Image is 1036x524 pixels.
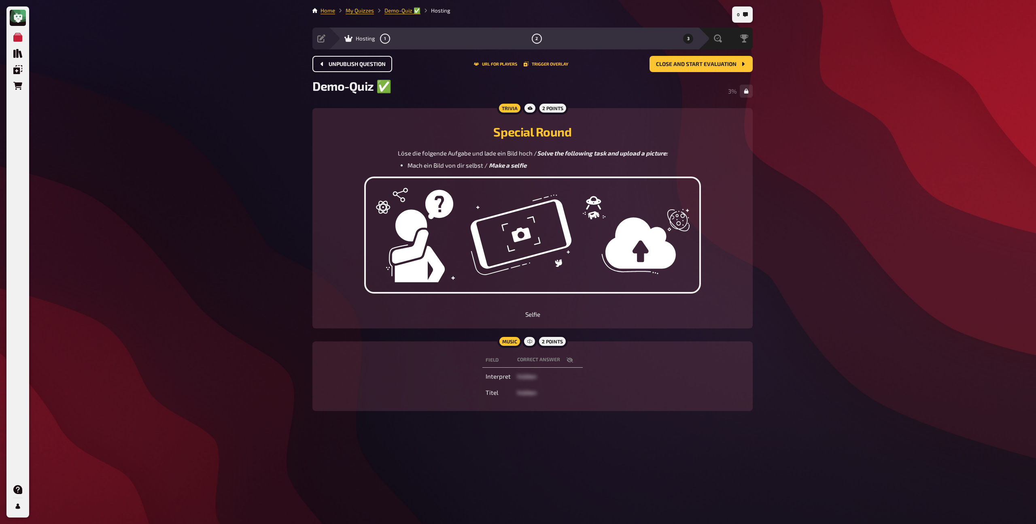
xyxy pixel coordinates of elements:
[379,32,392,45] button: 1
[322,124,743,139] h2: Special Round
[312,79,391,93] span: Demo-Quiz ✅​
[514,353,583,368] th: correct answer
[321,7,335,14] a: Home
[312,56,392,72] button: Unpublish question
[497,102,522,115] div: Trivia
[335,6,374,15] li: My Quizzes
[356,35,375,42] span: Hosting
[364,177,701,294] img: upload
[420,6,450,15] li: Hosting
[734,8,751,21] button: 0
[682,32,695,45] button: 3
[329,62,386,67] span: Unpublish question
[482,369,514,384] td: Interpret
[322,310,743,319] p: Selfie
[497,335,522,348] div: Music
[656,62,737,67] span: Close and start evaluation
[482,386,514,400] td: Titel
[517,373,537,380] span: hidden
[346,7,374,14] a: My Quizzes
[535,36,538,41] span: 2
[687,36,690,41] span: 3
[537,149,668,157] span: Solve the following task and upload a picture:
[530,32,543,45] button: 2
[489,162,526,169] span: Make a selfie
[398,149,537,157] span: Löse die folgende Aufgabe und lade ein Bild hoch /
[524,62,568,66] button: Trigger Overlay
[374,6,420,15] li: Demo-Quiz ✅​
[482,353,514,368] th: Field
[384,7,420,14] a: Demo-Quiz ✅​
[384,36,386,41] span: 1
[537,102,568,115] div: 2 points
[650,56,753,72] button: Close and start evaluation
[474,62,517,66] button: URL for players
[537,335,568,348] div: 2 points
[517,389,537,396] span: hidden
[321,6,335,15] li: Home
[728,87,737,95] span: 3 %
[408,162,488,169] span: Mach ein Bild von dir selbst /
